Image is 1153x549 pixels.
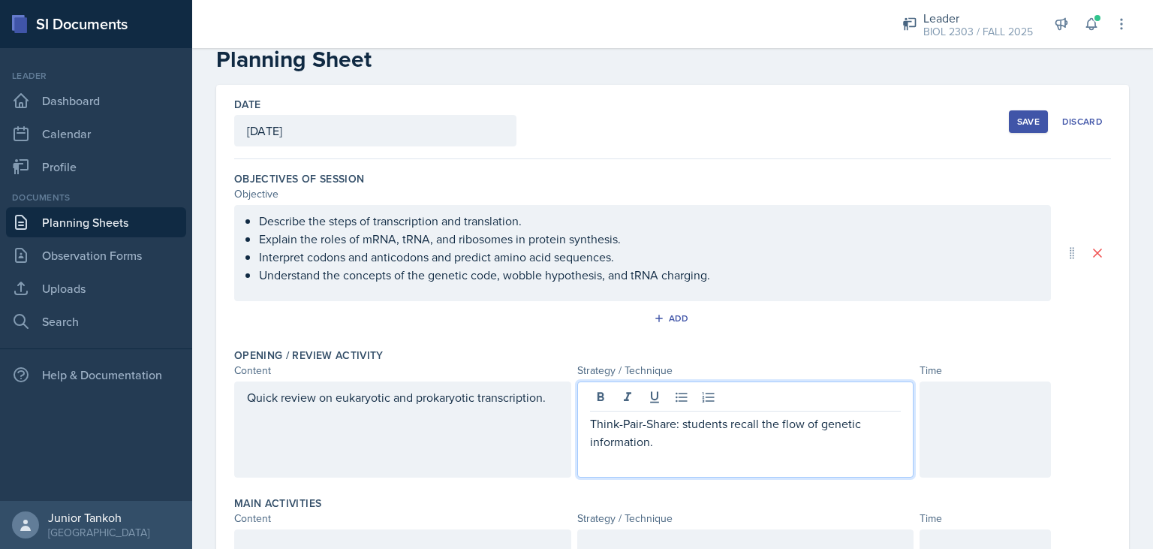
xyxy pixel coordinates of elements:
[6,191,186,204] div: Documents
[577,511,914,526] div: Strategy / Technique
[6,69,186,83] div: Leader
[259,230,1038,248] p: Explain the roles of mRNA, tRNA, and ribosomes in protein synthesis.
[577,363,914,379] div: Strategy / Technique
[216,46,1129,73] h2: Planning Sheet
[649,307,697,330] button: Add
[1054,110,1111,133] button: Discard
[6,207,186,237] a: Planning Sheets
[1017,116,1040,128] div: Save
[259,212,1038,230] p: Describe the steps of transcription and translation.
[234,363,571,379] div: Content
[6,152,186,182] a: Profile
[6,360,186,390] div: Help & Documentation
[923,24,1033,40] div: BIOL 2303 / FALL 2025
[234,348,384,363] label: Opening / Review Activity
[234,496,321,511] label: Main Activities
[920,363,1051,379] div: Time
[6,119,186,149] a: Calendar
[1009,110,1048,133] button: Save
[247,388,558,406] p: Quick review on eukaryotic and prokaryotic transcription.
[6,273,186,303] a: Uploads
[6,240,186,270] a: Observation Forms
[1062,116,1103,128] div: Discard
[6,86,186,116] a: Dashboard
[259,266,1038,284] p: Understand the concepts of the genetic code, wobble hypothesis, and tRNA charging.
[48,525,149,540] div: [GEOGRAPHIC_DATA]
[259,248,1038,266] p: Interpret codons and anticodons and predict amino acid sequences.
[6,306,186,336] a: Search
[234,186,1051,202] div: Objective
[920,511,1051,526] div: Time
[923,9,1033,27] div: Leader
[234,511,571,526] div: Content
[234,97,260,112] label: Date
[590,415,902,451] p: Think-Pair-Share: students recall the flow of genetic information.
[657,312,689,324] div: Add
[234,171,364,186] label: Objectives of Session
[48,510,149,525] div: Junior Tankoh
